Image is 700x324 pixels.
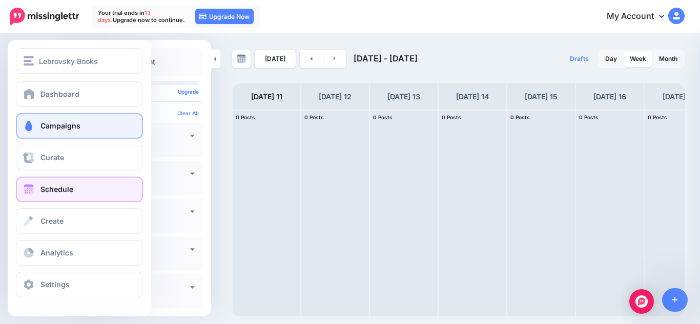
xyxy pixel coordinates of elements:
span: Campaigns [40,121,80,130]
img: menu.png [24,56,34,66]
p: Your trial ends in Upgrade now to continue. [98,9,185,24]
span: 0 Posts [304,114,324,120]
h4: [DATE] 11 [251,91,282,103]
a: Day [599,51,623,67]
span: Settings [40,280,70,289]
h4: [DATE] 17 [663,91,695,103]
span: 0 Posts [373,114,393,120]
span: Drafts [570,56,589,62]
a: Week [624,51,652,67]
h4: [DATE] 12 [319,91,352,103]
a: Settings [16,272,143,297]
h4: [DATE] 14 [456,91,489,103]
h4: [DATE] 16 [593,91,626,103]
h4: [DATE] 13 [387,91,420,103]
span: Schedule [40,185,73,193]
a: Campaigns [16,113,143,139]
a: My Account [596,4,685,29]
span: Create [40,217,64,225]
span: Dashboard [40,90,79,98]
a: Schedule [16,177,143,202]
span: 0 Posts [442,114,461,120]
span: 13 days. [98,9,151,24]
span: Curate [40,153,64,162]
img: Missinglettr [10,8,79,25]
h4: [DATE] 15 [525,91,558,103]
span: Analytics [40,248,73,257]
span: 0 Posts [648,114,667,120]
a: [DATE] [255,50,296,68]
a: Create [16,208,143,234]
img: calendar-grey-darker.png [237,54,246,63]
span: Lebrovsky Books [39,55,98,67]
span: 0 Posts [510,114,530,120]
span: [DATE] - [DATE] [354,53,418,63]
a: Upgrade Now [195,9,254,24]
a: Drafts [564,50,595,68]
a: Month [653,51,684,67]
a: Analytics [16,240,143,266]
a: Curate [16,145,143,170]
button: Lebrovsky Books [16,48,143,74]
a: Upgrade [178,89,199,95]
span: 0 Posts [236,114,255,120]
a: Clear All [177,110,199,116]
a: Dashboard [16,81,143,107]
span: 0 Posts [579,114,599,120]
div: Open Intercom Messenger [629,289,654,314]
